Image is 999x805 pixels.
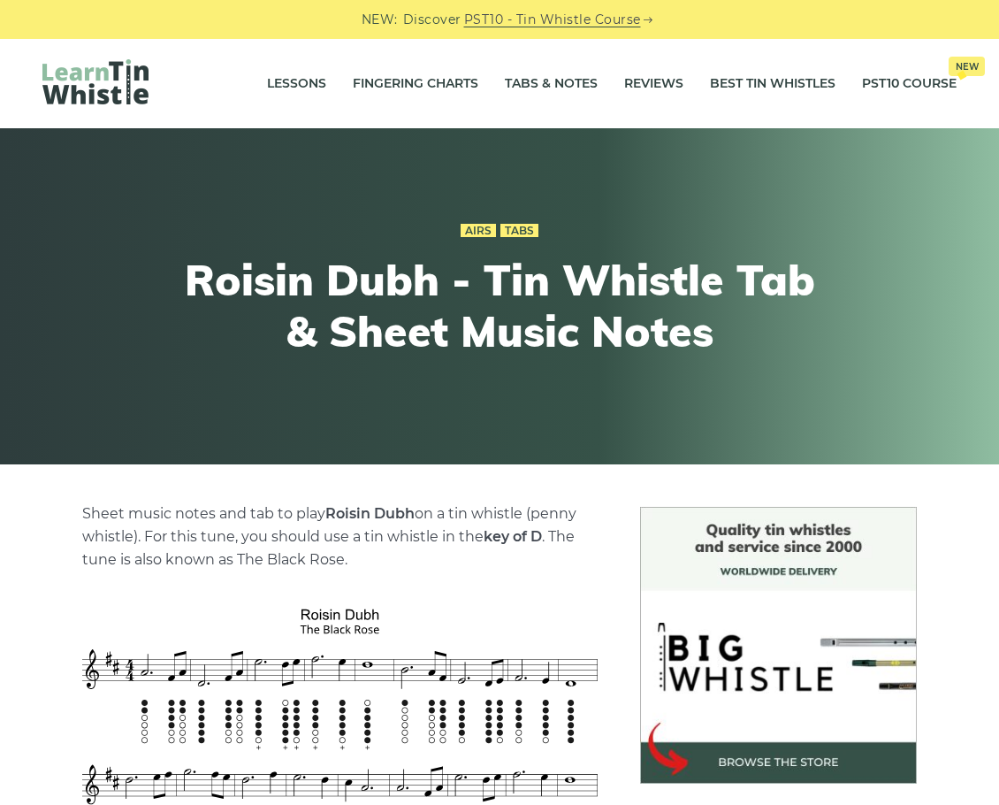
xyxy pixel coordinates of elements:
a: Lessons [267,62,326,106]
img: BigWhistle Tin Whistle Store [640,507,917,784]
strong: Roisin Dubh [325,505,415,522]
img: LearnTinWhistle.com [42,59,149,104]
a: Airs [461,224,496,238]
a: Tabs & Notes [505,62,598,106]
a: Fingering Charts [353,62,478,106]
a: Best Tin Whistles [710,62,835,106]
h1: Roisin Dubh - Tin Whistle Tab & Sheet Music Notes [174,255,825,356]
span: New [949,57,985,76]
a: Reviews [624,62,683,106]
a: PST10 CourseNew [862,62,957,106]
strong: key of D [484,528,542,545]
a: Tabs [500,224,538,238]
p: Sheet music notes and tab to play on a tin whistle (penny whistle). For this tune, you should use... [82,502,598,571]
